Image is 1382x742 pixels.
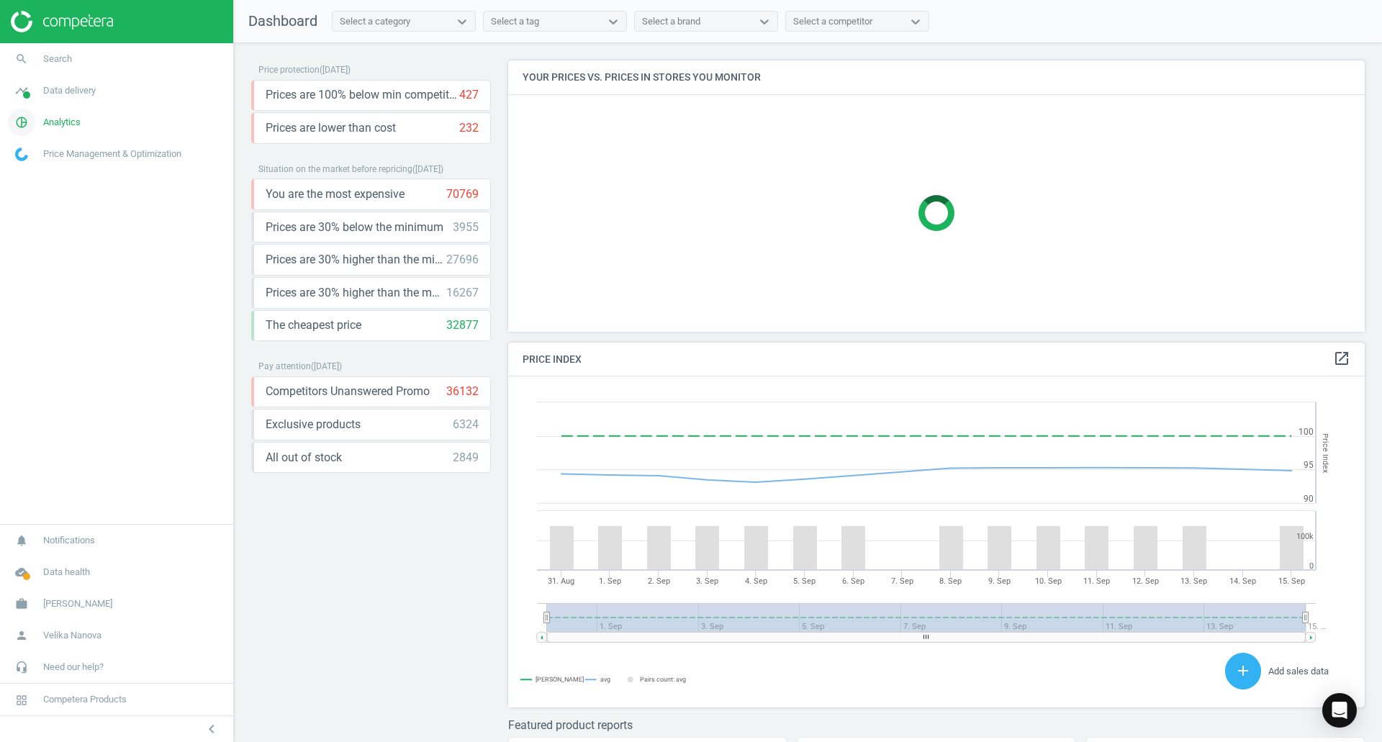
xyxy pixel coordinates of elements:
span: Data delivery [43,84,96,97]
div: Select a competitor [793,15,872,28]
a: open_in_new [1333,350,1350,368]
i: work [8,590,35,617]
span: Pay attention [258,361,311,371]
span: Situation on the market before repricing [258,164,412,174]
span: Add sales data [1268,666,1329,677]
span: Notifications [43,534,95,547]
span: You are the most expensive [266,186,405,202]
tspan: 5. Sep [793,576,816,586]
tspan: 12. Sep [1132,576,1159,586]
tspan: 7. Sep [891,576,913,586]
span: Prices are 30% higher than the minimum [266,252,446,268]
tspan: 15. Sep [1278,576,1305,586]
tspan: 13. Sep [1180,576,1207,586]
i: open_in_new [1333,350,1350,367]
h4: Your prices vs. prices in stores you monitor [508,60,1365,94]
div: 32877 [446,317,479,333]
text: 100 [1299,427,1314,437]
img: ajHJNr6hYgQAAAAASUVORK5CYII= [11,11,113,32]
tspan: 3. Sep [696,576,718,586]
span: Need our help? [43,661,104,674]
span: Search [43,53,72,65]
i: chevron_left [203,720,220,738]
div: 27696 [446,252,479,268]
i: search [8,45,35,73]
span: Dashboard [248,12,317,30]
text: 90 [1304,494,1314,504]
span: [PERSON_NAME] [43,597,112,610]
span: ( [DATE] ) [311,361,342,371]
span: Price protection [258,65,320,75]
tspan: 2. Sep [648,576,670,586]
text: 95 [1304,460,1314,470]
tspan: 31. Aug [548,576,574,586]
tspan: Pairs count: avg [640,676,686,683]
button: chevron_left [194,720,230,738]
i: notifications [8,527,35,554]
span: ( [DATE] ) [412,164,443,174]
button: add [1225,653,1261,689]
h4: Price Index [508,343,1365,376]
i: person [8,622,35,649]
span: Analytics [43,116,81,129]
img: wGWNvw8QSZomAAAAABJRU5ErkJggg== [15,148,28,161]
tspan: 8. Sep [939,576,962,586]
span: Competera Products [43,693,127,706]
tspan: 9. Sep [988,576,1011,586]
text: 0 [1309,561,1314,571]
span: Exclusive products [266,417,361,433]
div: 3955 [453,220,479,235]
div: Select a brand [642,15,700,28]
div: Select a category [340,15,410,28]
div: Open Intercom Messenger [1322,693,1357,728]
i: add [1234,662,1252,679]
div: Select a tag [491,15,539,28]
h3: Featured product reports [508,718,1365,732]
span: ( [DATE] ) [320,65,351,75]
tspan: 1. Sep [599,576,621,586]
i: timeline [8,77,35,104]
div: 232 [459,120,479,136]
tspan: Price Index [1321,433,1330,473]
div: 36132 [446,384,479,399]
div: 427 [459,87,479,103]
tspan: [PERSON_NAME] [536,676,584,683]
span: Prices are 30% below the minimum [266,220,443,235]
text: 100k [1296,532,1314,541]
span: The cheapest price [266,317,361,333]
span: Prices are 100% below min competitor [266,87,459,103]
i: cloud_done [8,558,35,586]
span: Prices are 30% higher than the maximal [266,285,446,301]
tspan: 6. Sep [842,576,864,586]
i: headset_mic [8,653,35,681]
tspan: 15. … [1308,622,1326,631]
tspan: avg [600,676,610,683]
div: 70769 [446,186,479,202]
div: 2849 [453,450,479,466]
span: All out of stock [266,450,342,466]
div: 6324 [453,417,479,433]
tspan: 4. Sep [745,576,767,586]
span: Prices are lower than cost [266,120,396,136]
span: Velika Nanova [43,629,101,642]
span: Price Management & Optimization [43,148,181,160]
tspan: 10. Sep [1035,576,1062,586]
span: Competitors Unanswered Promo [266,384,430,399]
span: Data health [43,566,90,579]
div: 16267 [446,285,479,301]
tspan: 11. Sep [1083,576,1110,586]
i: pie_chart_outlined [8,109,35,136]
tspan: 14. Sep [1229,576,1256,586]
